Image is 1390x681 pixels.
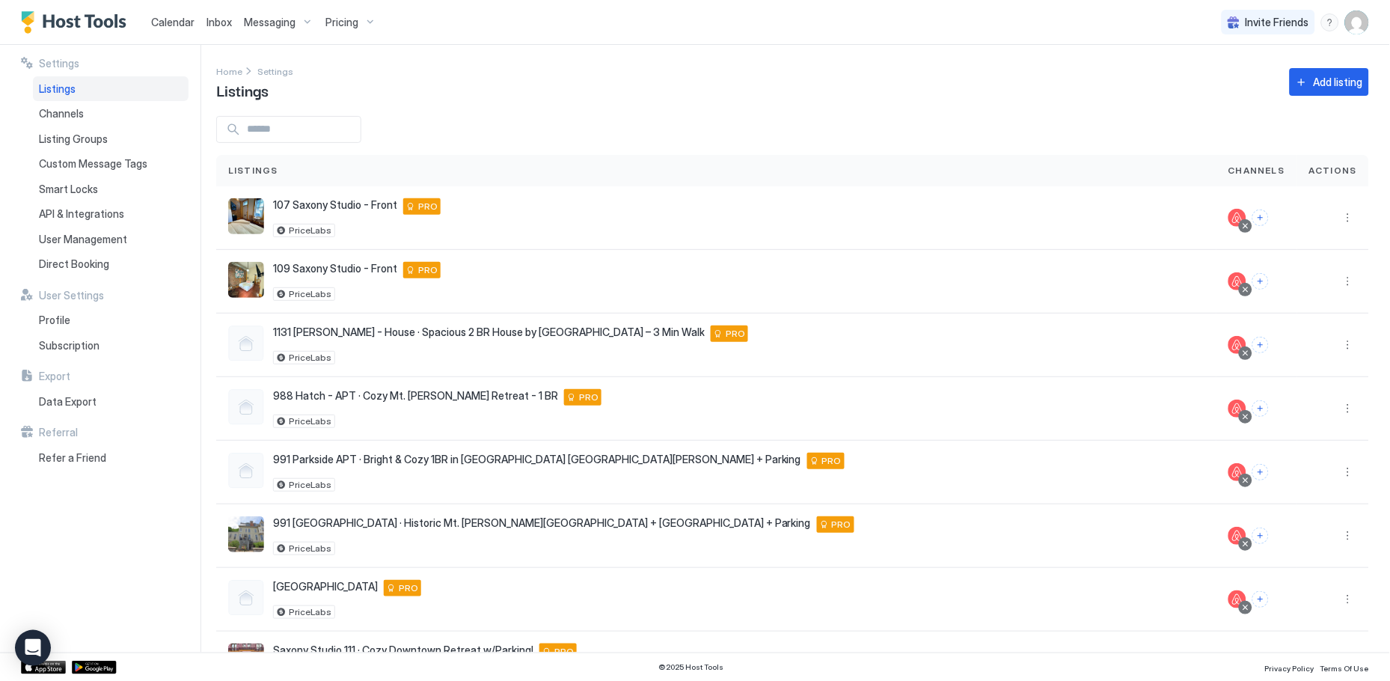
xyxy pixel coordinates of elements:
[33,151,189,177] a: Custom Message Tags
[33,333,189,358] a: Subscription
[658,662,723,672] span: © 2025 Host Tools
[216,79,269,101] span: Listings
[1320,664,1369,673] span: Terms Of Use
[1252,273,1269,290] button: Connect channels
[244,16,296,29] span: Messaging
[273,580,378,593] span: [GEOGRAPHIC_DATA]
[33,76,189,102] a: Listings
[39,289,104,302] span: User Settings
[399,581,418,595] span: PRO
[273,198,397,212] span: 107 Saxony Studio - Front
[1246,16,1309,29] span: Invite Friends
[1252,464,1269,480] button: Connect channels
[1339,590,1357,608] button: More options
[228,198,264,234] div: listing image
[579,391,598,404] span: PRO
[1339,400,1357,418] div: menu
[72,661,117,674] a: Google Play Store
[216,63,242,79] div: Breadcrumb
[1252,210,1269,226] button: Connect channels
[257,63,293,79] div: Breadcrumb
[273,453,801,466] span: 991 Parkside APT · Bright & Cozy 1BR in [GEOGRAPHIC_DATA] [GEOGRAPHIC_DATA][PERSON_NAME] + Parking
[1265,659,1314,675] a: Privacy Policy
[39,314,70,327] span: Profile
[1339,590,1357,608] div: menu
[273,516,811,530] span: 991 [GEOGRAPHIC_DATA] · Historic Mt. [PERSON_NAME][GEOGRAPHIC_DATA] + [GEOGRAPHIC_DATA] + Parking
[228,262,264,298] div: listing image
[21,661,66,674] a: App Store
[257,66,293,77] span: Settings
[832,518,851,531] span: PRO
[1339,527,1357,545] button: More options
[1339,527,1357,545] div: menu
[39,183,98,196] span: Smart Locks
[1265,664,1314,673] span: Privacy Policy
[39,451,106,465] span: Refer a Friend
[1252,591,1269,608] button: Connect channels
[273,644,533,657] span: Saxony Studio 111 · Cozy Downtown Retreat w/Parking!
[39,426,78,439] span: Referral
[273,326,705,339] span: 1131 [PERSON_NAME] - House · Spacious 2 BR House by [GEOGRAPHIC_DATA] – 3 Min Walk
[1339,272,1357,290] div: menu
[33,177,189,202] a: Smart Locks
[206,16,232,28] span: Inbox
[273,389,558,403] span: 988 Hatch - APT · Cozy Mt. [PERSON_NAME] Retreat - 1 BR
[1339,209,1357,227] div: menu
[228,516,264,552] div: listing image
[216,66,242,77] span: Home
[39,339,99,352] span: Subscription
[228,164,278,177] span: Listings
[151,14,195,30] a: Calendar
[1321,13,1339,31] div: menu
[33,101,189,126] a: Channels
[21,11,133,34] a: Host Tools Logo
[1252,528,1269,544] button: Connect channels
[33,389,189,415] a: Data Export
[1320,659,1369,675] a: Terms Of Use
[1339,336,1357,354] button: More options
[15,630,51,666] div: Open Intercom Messenger
[1339,209,1357,227] button: More options
[151,16,195,28] span: Calendar
[257,63,293,79] a: Settings
[726,327,745,340] span: PRO
[39,82,76,96] span: Listings
[33,308,189,333] a: Profile
[822,454,842,468] span: PRO
[33,227,189,252] a: User Management
[1339,336,1357,354] div: menu
[39,132,108,146] span: Listing Groups
[1290,68,1369,96] button: Add listing
[33,201,189,227] a: API & Integrations
[418,200,438,213] span: PRO
[1339,272,1357,290] button: More options
[33,445,189,471] a: Refer a Friend
[216,63,242,79] a: Home
[1339,400,1357,418] button: More options
[241,117,361,142] input: Input Field
[39,107,84,120] span: Channels
[39,370,70,383] span: Export
[33,126,189,152] a: Listing Groups
[1314,74,1363,90] div: Add listing
[228,644,264,680] div: listing image
[1345,10,1369,34] div: User profile
[39,395,97,409] span: Data Export
[418,263,438,277] span: PRO
[1252,337,1269,353] button: Connect channels
[554,645,574,659] span: PRO
[1339,463,1357,481] button: More options
[39,233,127,246] span: User Management
[39,157,147,171] span: Custom Message Tags
[33,251,189,277] a: Direct Booking
[1339,463,1357,481] div: menu
[1309,164,1357,177] span: Actions
[1228,164,1285,177] span: Channels
[39,257,109,271] span: Direct Booking
[273,262,397,275] span: 109 Saxony Studio - Front
[206,14,232,30] a: Inbox
[39,57,79,70] span: Settings
[1252,400,1269,417] button: Connect channels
